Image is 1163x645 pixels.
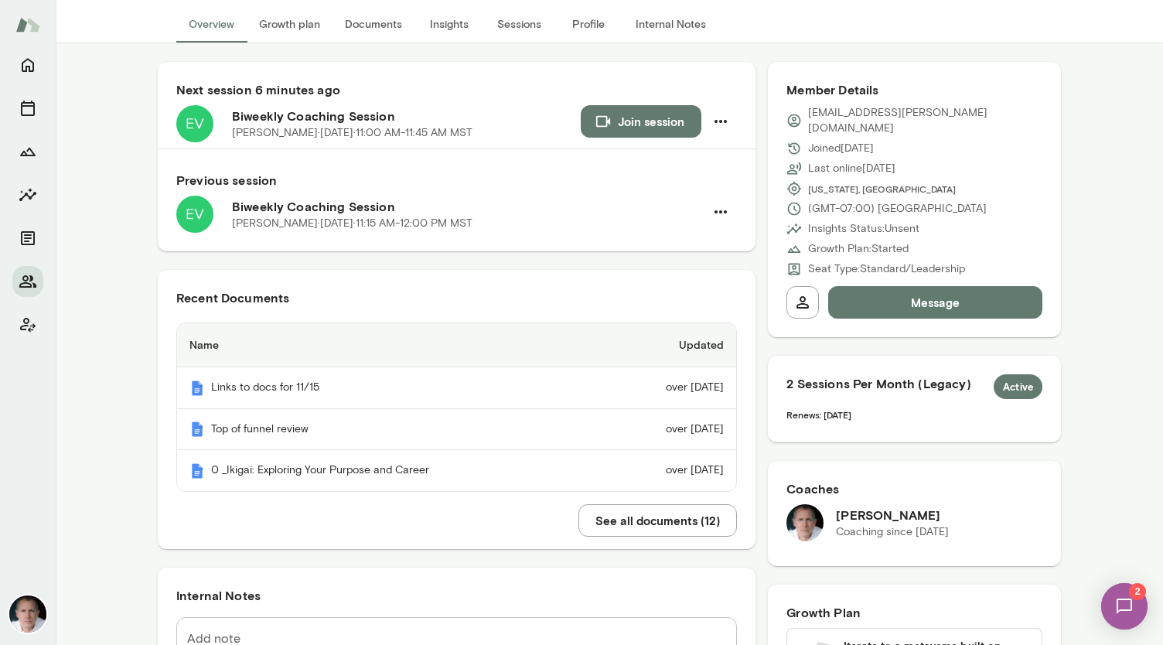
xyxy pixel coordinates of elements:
span: Renews: [DATE] [786,409,851,420]
h6: Member Details [786,80,1042,99]
span: Active [994,380,1042,395]
img: Mento [15,10,40,39]
th: Top of funnel review [177,409,603,451]
p: Joined [DATE] [808,141,874,156]
p: Last online [DATE] [808,161,895,176]
h6: Internal Notes [176,586,737,605]
h6: Previous session [176,171,737,189]
button: Profile [554,5,623,43]
h6: Growth Plan [786,603,1042,622]
img: Mike Lane [786,504,824,541]
p: Growth Plan: Started [808,241,909,257]
img: Mento [189,463,205,479]
p: [PERSON_NAME] · [DATE] · 11:00 AM-11:45 AM MST [232,125,472,141]
button: Internal Notes [623,5,718,43]
h6: Biweekly Coaching Session [232,107,581,125]
button: Message [828,286,1042,319]
button: Sessions [12,93,43,124]
h6: Recent Documents [176,288,737,307]
td: over [DATE] [603,450,736,491]
h6: Biweekly Coaching Session [232,197,704,216]
th: Name [177,323,603,367]
button: Sessions [484,5,554,43]
button: Documents [12,223,43,254]
h6: Next session 6 minutes ago [176,80,737,99]
button: Client app [12,309,43,340]
th: 0 _Ikigai: Exploring Your Purpose and Career [177,450,603,491]
p: [EMAIL_ADDRESS][PERSON_NAME][DOMAIN_NAME] [808,105,1042,136]
button: Growth Plan [12,136,43,167]
button: Join session [581,105,701,138]
h6: Coaches [786,479,1042,498]
button: Members [12,266,43,297]
button: Overview [176,5,247,43]
td: over [DATE] [603,409,736,451]
th: Updated [603,323,736,367]
button: Growth plan [247,5,333,43]
h6: [PERSON_NAME] [836,506,949,524]
button: Insights [12,179,43,210]
button: Documents [333,5,414,43]
td: over [DATE] [603,367,736,409]
img: Mike Lane [9,596,46,633]
p: Seat Type: Standard/Leadership [808,261,965,277]
h6: 2 Sessions Per Month (Legacy) [786,374,1042,399]
button: Insights [414,5,484,43]
th: Links to docs for 11/15 [177,367,603,409]
span: [US_STATE], [GEOGRAPHIC_DATA] [808,183,956,195]
p: (GMT-07:00) [GEOGRAPHIC_DATA] [808,201,987,217]
button: See all documents (12) [578,504,737,537]
button: Home [12,49,43,80]
p: [PERSON_NAME] · [DATE] · 11:15 AM-12:00 PM MST [232,216,472,231]
p: Coaching since [DATE] [836,524,949,540]
img: Mento [189,421,205,437]
p: Insights Status: Unsent [808,221,919,237]
img: Mento [189,381,205,396]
